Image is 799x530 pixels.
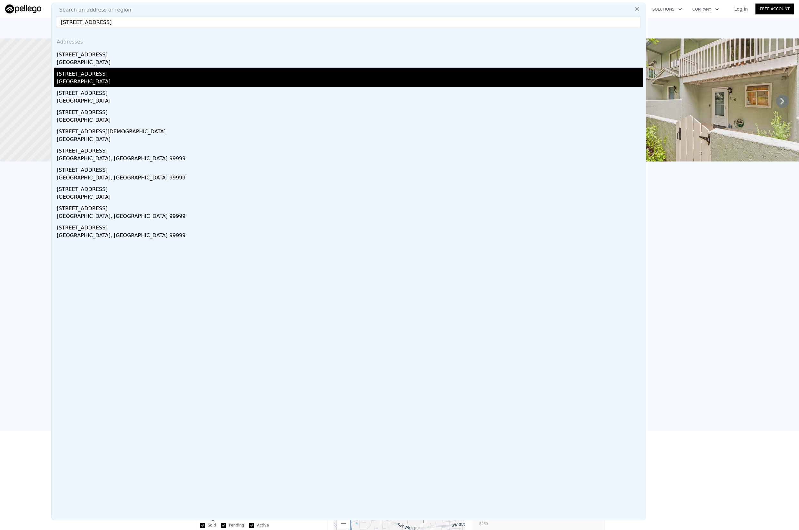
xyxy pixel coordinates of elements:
[249,523,269,528] label: Active
[221,523,244,528] label: Pending
[54,6,131,14] span: Search an address or region
[379,515,387,526] div: 3521 SW 30TH WAY Unit 106
[57,68,643,78] div: [STREET_ADDRESS]
[755,4,794,14] a: Free Account
[57,183,643,193] div: [STREET_ADDRESS]
[57,125,643,136] div: [STREET_ADDRESS][DEMOGRAPHIC_DATA]
[388,516,395,527] div: 2951 SW 35TH PLACE Unit 144
[479,522,488,526] text: $250
[57,202,643,212] div: [STREET_ADDRESS]
[57,48,643,59] div: [STREET_ADDRESS]
[57,136,643,145] div: [GEOGRAPHIC_DATA]
[221,523,226,528] input: Pending
[57,221,643,232] div: [STREET_ADDRESS]
[5,4,41,13] img: Pellego
[57,174,643,183] div: [GEOGRAPHIC_DATA], [GEOGRAPHIC_DATA] 99999
[57,164,643,174] div: [STREET_ADDRESS]
[57,59,643,68] div: [GEOGRAPHIC_DATA]
[687,4,724,15] button: Company
[249,523,254,528] input: Active
[337,517,350,530] button: Zoom out
[57,106,643,116] div: [STREET_ADDRESS]
[57,87,643,97] div: [STREET_ADDRESS]
[57,16,640,28] input: Enter an address, city, region, neighborhood or zip code
[420,518,427,529] div: 2635 SW 35TH PLACE Unit 1402
[647,4,687,15] button: Solutions
[57,232,643,241] div: [GEOGRAPHIC_DATA], [GEOGRAPHIC_DATA] 99999
[57,116,643,125] div: [GEOGRAPHIC_DATA]
[200,523,205,528] input: Sold
[57,212,643,221] div: [GEOGRAPHIC_DATA], [GEOGRAPHIC_DATA] 99999
[200,523,216,528] label: Sold
[727,6,755,12] a: Log In
[54,33,643,48] div: Addresses
[57,193,643,202] div: [GEOGRAPHIC_DATA]
[57,97,643,106] div: [GEOGRAPHIC_DATA]
[57,155,643,164] div: [GEOGRAPHIC_DATA], [GEOGRAPHIC_DATA] 99999
[57,145,643,155] div: [STREET_ADDRESS]
[57,78,643,87] div: [GEOGRAPHIC_DATA]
